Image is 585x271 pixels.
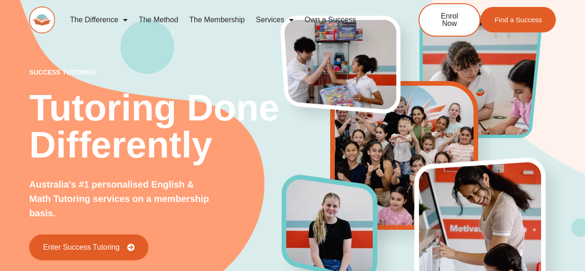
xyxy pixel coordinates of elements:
[29,177,214,221] p: Australia's #1 personalised English & Math Tutoring services on a membership basis.
[299,9,362,31] a: Own a Success
[64,9,133,31] a: The Difference
[480,7,556,32] a: Find a Success
[419,3,480,37] a: Enrol Now
[29,69,282,76] p: success tutoring
[43,244,119,251] span: Enter Success Tutoring
[433,13,466,27] span: Enrol Now
[250,9,299,31] a: Services
[29,234,148,260] a: Enter Success Tutoring
[184,9,250,31] a: The Membership
[29,89,282,164] h2: Tutoring Done Differently
[133,9,184,31] a: The Method
[494,16,542,23] span: Find a Success
[64,9,388,31] nav: Menu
